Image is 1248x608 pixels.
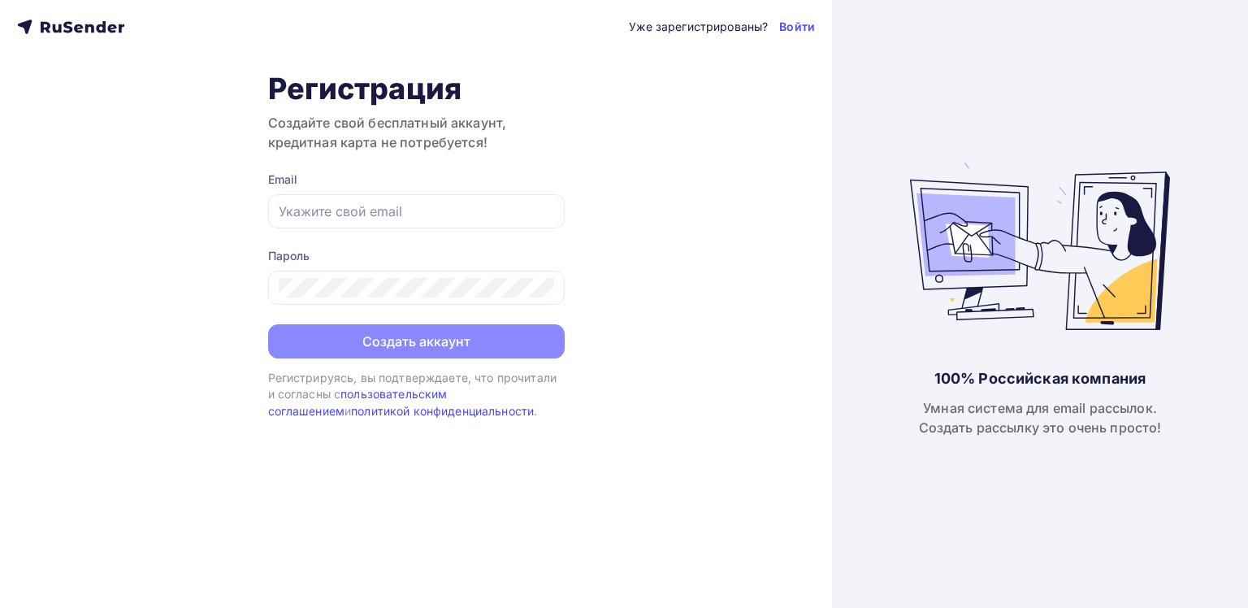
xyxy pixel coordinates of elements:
div: Email [268,172,565,188]
h1: Регистрация [268,71,565,106]
input: Укажите свой email [279,202,554,221]
h3: Создайте свой бесплатный аккаунт, кредитная карта не потребуется! [268,113,565,152]
a: политикой конфиденциальности [351,404,534,418]
div: Умная система для email рассылок. Создать рассылку это очень просто! [919,398,1162,437]
div: 100% Российская компания [934,369,1146,389]
div: Пароль [268,248,565,264]
a: Войти [779,19,815,35]
a: пользовательским соглашением [268,387,448,417]
button: Создать аккаунт [268,324,565,358]
div: Регистрируясь, вы подтверждаете, что прочитали и согласны с и . [268,370,565,419]
div: Уже зарегистрированы? [629,19,768,35]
